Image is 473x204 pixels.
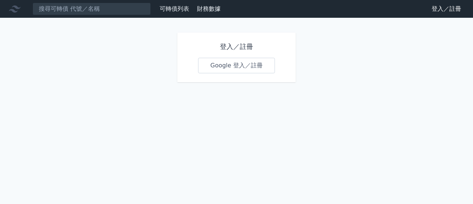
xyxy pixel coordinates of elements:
[33,3,151,15] input: 搜尋可轉債 代號／名稱
[198,58,275,73] a: Google 登入／註冊
[198,41,275,52] h1: 登入／註冊
[160,5,189,12] a: 可轉債列表
[426,3,467,15] a: 登入／註冊
[197,5,221,12] a: 財務數據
